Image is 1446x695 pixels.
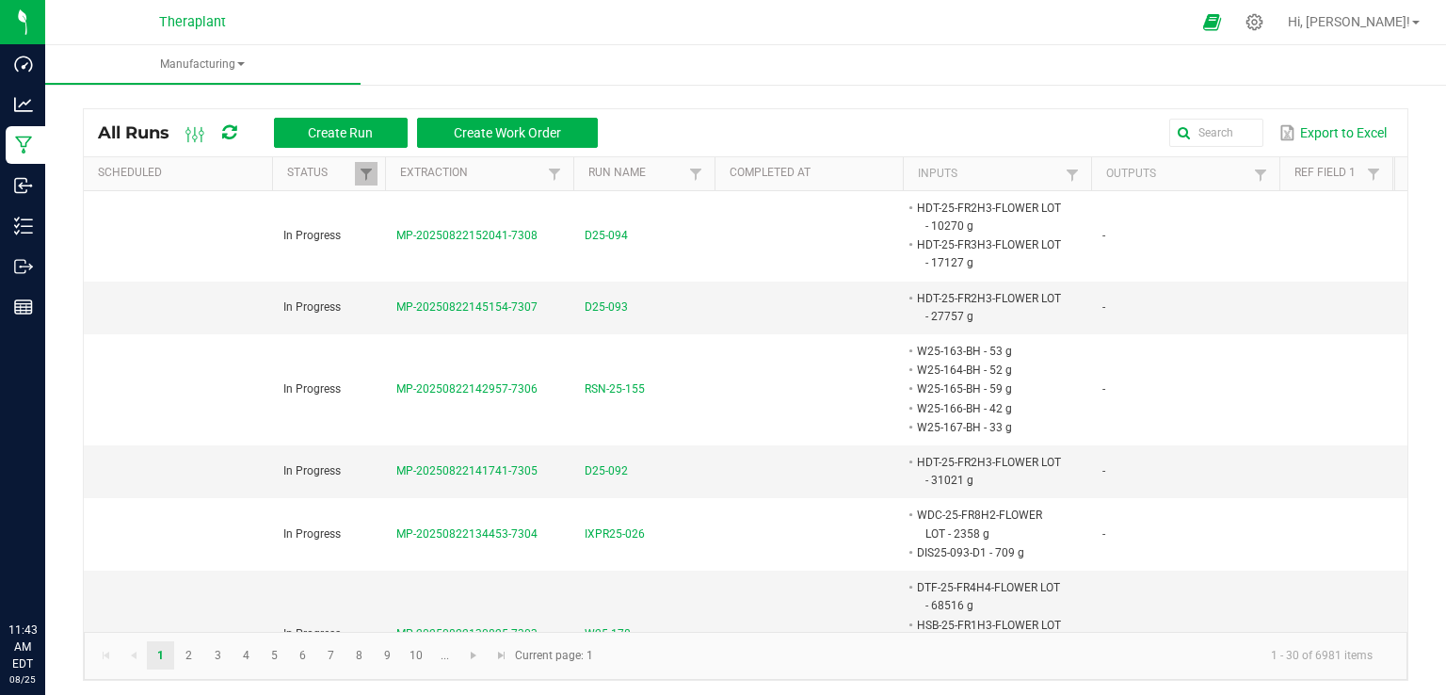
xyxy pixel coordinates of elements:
[914,342,1063,361] li: W25-163-BH - 53 g
[355,162,378,186] a: Filter
[403,641,430,670] a: Page 10
[914,418,1063,437] li: W25-167-BH - 33 g
[396,300,538,314] span: MP-20250822145154-7307
[914,235,1063,272] li: HDT-25-FR3H3-FLOWER LOT - 17127 g
[417,118,598,148] button: Create Work Order
[914,380,1063,398] li: W25-165-BH - 59 g
[1169,119,1263,147] input: Search
[396,527,538,541] span: MP-20250822134453-7304
[56,541,78,564] iframe: Resource center unread badge
[8,622,37,672] p: 11:43 AM EDT
[914,453,1063,490] li: HDT-25-FR2H3-FLOWER LOT - 31021 g
[45,57,361,73] span: Manufacturing
[1091,282,1279,334] td: -
[283,382,341,396] span: In Progress
[684,162,707,186] a: Filter
[1249,163,1272,186] a: Filter
[14,55,33,73] inline-svg: Dashboard
[1091,334,1279,445] td: -
[585,525,645,543] span: IXPR25-026
[466,648,481,663] span: Go to the next page
[283,229,341,242] span: In Progress
[914,616,1063,653] li: HSB-25-FR1H3-FLOWER LOT - 46972.2 g
[396,229,538,242] span: MP-20250822152041-7308
[1091,191,1279,282] td: -
[261,641,288,670] a: Page 5
[8,672,37,687] p: 08/25
[1091,445,1279,498] td: -
[494,648,509,663] span: Go to the last page
[604,640,1388,671] kendo-pager-info: 1 - 30 of 6981 items
[14,176,33,195] inline-svg: Inbound
[1091,498,1279,571] td: -
[588,166,683,181] a: Run NameSortable
[147,641,174,670] a: Page 1
[914,543,1063,562] li: DIS25-093-D1 - 709 g
[454,125,561,140] span: Create Work Order
[204,641,232,670] a: Page 3
[317,641,345,670] a: Page 7
[396,627,538,640] span: MP-20250822130825-7303
[84,632,1407,680] kendo-pager: Current page: 1
[914,578,1063,615] li: DTF-25-FR4H4-FLOWER LOT - 68516 g
[914,361,1063,380] li: W25-164-BH - 52 g
[914,399,1063,418] li: W25-166-BH - 42 g
[14,298,33,316] inline-svg: Reports
[1191,4,1233,40] span: Open Ecommerce Menu
[98,166,265,181] a: ScheduledSortable
[283,464,341,477] span: In Progress
[543,162,566,186] a: Filter
[400,166,542,181] a: ExtractionSortable
[585,227,628,245] span: D25-094
[1091,157,1279,191] th: Outputs
[308,125,373,140] span: Create Run
[283,627,341,640] span: In Progress
[14,95,33,114] inline-svg: Analytics
[585,625,631,643] span: W25-178
[175,641,202,670] a: Page 2
[903,157,1091,191] th: Inputs
[345,641,373,670] a: Page 8
[283,527,341,541] span: In Progress
[1288,14,1410,29] span: Hi, [PERSON_NAME]!
[289,641,316,670] a: Page 6
[1294,166,1361,181] a: Ref Field 1Sortable
[14,257,33,276] inline-svg: Outbound
[914,506,1063,542] li: WDC-25-FR8H2-FLOWER LOT - 2358 g
[159,14,226,30] span: Theraplant
[431,641,458,670] a: Page 11
[233,641,260,670] a: Page 4
[460,641,488,670] a: Go to the next page
[1243,13,1266,31] div: Manage settings
[45,45,361,85] a: Manufacturing
[274,118,408,148] button: Create Run
[98,117,612,149] div: All Runs
[585,380,645,398] span: RSN-25-155
[1061,163,1084,186] a: Filter
[914,289,1063,326] li: HDT-25-FR2H3-FLOWER LOT - 27757 g
[374,641,401,670] a: Page 9
[585,462,628,480] span: D25-092
[283,300,341,314] span: In Progress
[1275,117,1391,149] button: Export to Excel
[396,464,538,477] span: MP-20250822141741-7305
[1362,162,1385,186] a: Filter
[585,299,628,316] span: D25-093
[730,166,895,181] a: Completed AtSortable
[396,382,538,396] span: MP-20250822142957-7306
[14,136,33,154] inline-svg: Manufacturing
[14,217,33,235] inline-svg: Inventory
[19,544,75,601] iframe: Resource center
[287,166,354,181] a: StatusSortable
[488,641,515,670] a: Go to the last page
[914,199,1063,235] li: HDT-25-FR2H3-FLOWER LOT - 10270 g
